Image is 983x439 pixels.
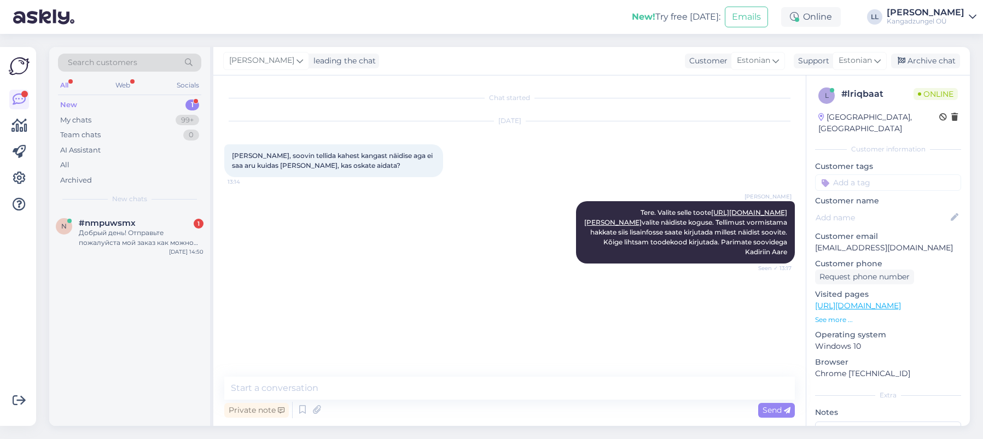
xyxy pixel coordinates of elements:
[113,78,132,92] div: Web
[183,130,199,141] div: 0
[112,194,147,204] span: New chats
[815,315,961,325] p: See more ...
[79,228,203,248] div: Добрый день! Отправьте пожалуйста мой заказ как можно скорее. Arve nr.: 75480 Спасибо!
[60,160,69,171] div: All
[175,78,201,92] div: Socials
[224,403,289,418] div: Private note
[887,8,964,17] div: [PERSON_NAME]
[815,407,961,418] p: Notes
[60,99,77,110] div: New
[60,130,101,141] div: Team chats
[815,270,914,284] div: Request phone number
[815,356,961,368] p: Browser
[232,151,434,169] span: [PERSON_NAME], soovin tellida kahest kangast näidise aga ei saa aru kuidas [PERSON_NAME], kas osk...
[60,115,91,126] div: My chats
[815,161,961,172] p: Customer tags
[185,99,199,110] div: 1
[815,289,961,300] p: Visited pages
[818,112,939,134] div: [GEOGRAPHIC_DATA], [GEOGRAPHIC_DATA]
[891,54,960,68] div: Archive chat
[224,93,795,103] div: Chat started
[61,222,67,230] span: n
[309,55,376,67] div: leading the chat
[815,341,961,352] p: Windows 10
[632,11,655,22] b: New!
[169,248,203,256] div: [DATE] 14:50
[887,8,976,26] a: [PERSON_NAME]Kangadzungel OÜ
[815,231,961,242] p: Customer email
[816,212,949,224] input: Add name
[229,55,294,67] span: [PERSON_NAME]
[825,91,829,99] span: l
[815,301,901,311] a: [URL][DOMAIN_NAME]
[815,242,961,254] p: [EMAIL_ADDRESS][DOMAIN_NAME]
[794,55,829,67] div: Support
[9,56,30,77] img: Askly Logo
[841,87,914,101] div: # lriqbaat
[914,88,958,100] span: Online
[176,115,199,126] div: 99+
[763,405,790,415] span: Send
[68,57,137,68] span: Search customers
[584,208,789,256] span: Tere. Valite selle toote valite näidiste koguse. Tellimust vormistama hakkate siis lisainfosse sa...
[815,390,961,400] div: Extra
[815,195,961,207] p: Customer name
[781,7,841,27] div: Online
[815,258,961,270] p: Customer phone
[815,174,961,191] input: Add a tag
[839,55,872,67] span: Estonian
[60,145,101,156] div: AI Assistant
[751,264,792,272] span: Seen ✓ 13:17
[60,175,92,186] div: Archived
[224,116,795,126] div: [DATE]
[685,55,728,67] div: Customer
[632,10,720,24] div: Try free [DATE]:
[815,329,961,341] p: Operating system
[79,218,136,228] span: #nmpuwsmx
[867,9,882,25] div: LL
[194,219,203,229] div: 1
[815,144,961,154] div: Customer information
[228,178,269,186] span: 13:14
[887,17,964,26] div: Kangadzungel OÜ
[58,78,71,92] div: All
[744,192,792,201] span: [PERSON_NAME]
[815,368,961,379] p: Chrome [TECHNICAL_ID]
[725,7,768,27] button: Emails
[737,55,770,67] span: Estonian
